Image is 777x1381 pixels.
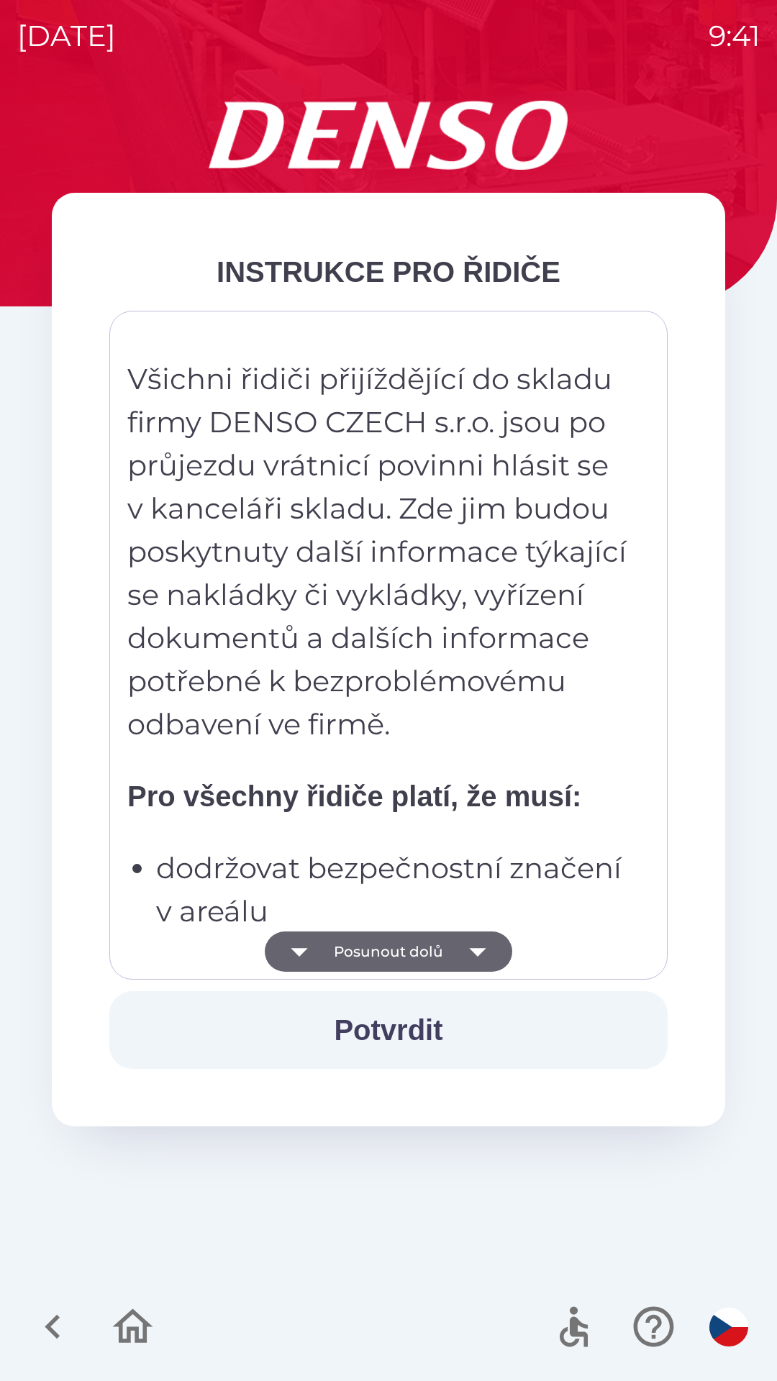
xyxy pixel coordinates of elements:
[109,991,668,1069] button: Potvrdit
[265,931,512,972] button: Posunout dolů
[709,14,760,58] p: 9:41
[17,14,116,58] p: [DATE]
[127,780,581,812] strong: Pro všechny řidiče platí, že musí:
[52,101,725,170] img: Logo
[127,357,630,746] p: Všichni řidiči přijíždějící do skladu firmy DENSO CZECH s.r.o. jsou po průjezdu vrátnicí povinni ...
[709,1308,748,1346] img: cs flag
[156,847,630,933] p: dodržovat bezpečnostní značení v areálu
[109,250,668,293] div: INSTRUKCE PRO ŘIDIČE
